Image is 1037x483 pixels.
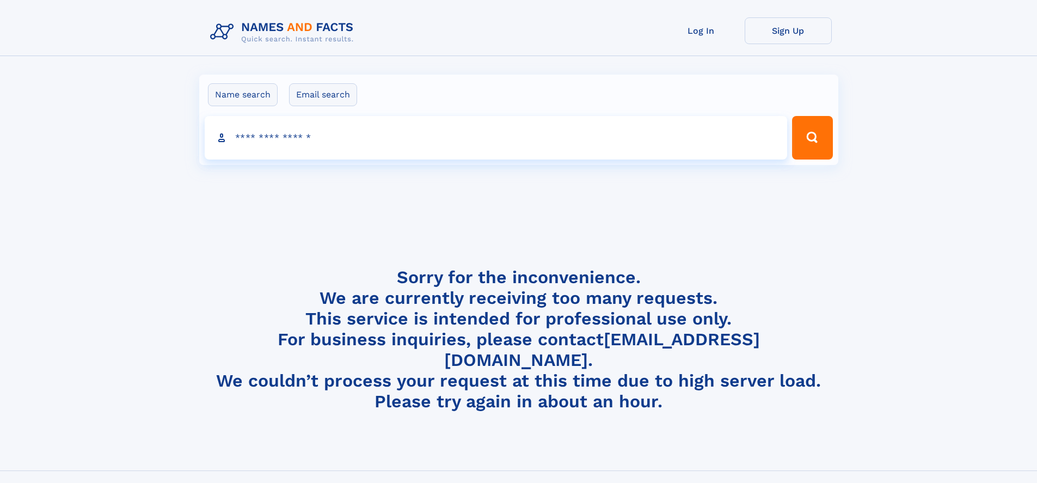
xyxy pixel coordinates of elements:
[745,17,832,44] a: Sign Up
[205,116,788,160] input: search input
[792,116,832,160] button: Search Button
[206,17,363,47] img: Logo Names and Facts
[658,17,745,44] a: Log In
[206,267,832,412] h4: Sorry for the inconvenience. We are currently receiving too many requests. This service is intend...
[208,83,278,106] label: Name search
[444,329,760,370] a: [EMAIL_ADDRESS][DOMAIN_NAME]
[289,83,357,106] label: Email search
